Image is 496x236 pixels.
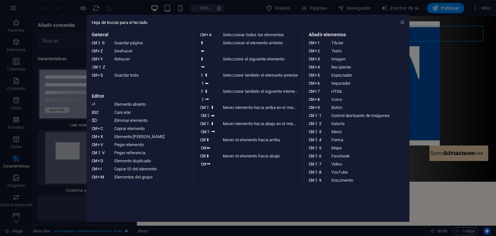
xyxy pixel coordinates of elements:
[309,57,314,61] font: Ctrl
[331,145,342,150] font: Mapa
[201,81,204,86] font: ⇧
[223,73,298,78] font: Seleccione también el elemento anterior
[207,162,211,166] font: ⮕
[102,40,104,45] font: S
[206,105,210,110] font: ⇧
[201,48,204,53] font: ⬅
[315,178,318,183] font: ⇧
[319,170,321,175] font: 8
[92,150,97,155] font: Ctrl
[92,57,97,61] font: Ctrl
[92,73,97,78] font: Ctrl
[98,65,102,70] font: ⇧
[201,162,206,166] font: Ctrl
[114,126,145,131] font: Copiar elemento
[114,175,152,179] font: Elementos del grupo
[211,105,214,110] font: ⬆
[206,137,210,142] font: ⬆
[309,40,314,45] font: Ctrl
[309,97,314,102] font: Ctrl
[331,97,342,102] font: Icono
[331,40,343,45] font: Titular
[200,40,204,45] font: ⬆
[114,166,157,171] font: Copiar ID del elemento
[331,48,342,53] font: Texto
[92,110,98,115] font: ESC
[92,118,98,123] font: ⌦
[315,170,318,175] font: ⇧
[201,113,206,118] font: Ctrl
[315,137,318,142] font: ⇧
[309,73,314,78] font: Ctrl
[200,89,204,94] font: ⇧
[114,73,139,78] font: Guardar todo
[315,129,318,134] font: ⇧
[205,81,209,86] font: ⬅
[309,65,314,70] font: Ctrl
[100,175,104,179] font: M
[309,32,346,37] font: Añadir elementos
[100,166,101,171] font: I
[309,113,314,118] font: Ctrl
[309,48,314,53] font: Ctrl
[317,40,319,45] font: 1
[201,129,206,134] font: Ctrl
[206,154,210,158] font: ⬇
[315,162,318,166] font: ⇧
[114,40,143,45] font: Guardar página
[211,121,214,126] font: ⬇
[114,110,131,115] font: Cancelar
[200,154,205,158] font: Ctrl
[317,65,319,70] font: 4
[223,89,301,94] font: Seleccione también el siguiente elemento
[315,145,318,150] font: ⇧
[200,121,205,126] font: Ctrl
[309,178,314,183] font: Ctrl
[114,118,148,123] font: Eliminar elemento
[200,105,205,110] font: Ctrl
[204,89,208,94] font: ⬇
[92,48,97,53] font: Ctrl
[92,93,104,99] font: Editor
[207,145,210,150] font: ⬅
[211,129,215,134] font: ⮕
[100,126,103,131] font: C
[92,158,97,163] font: Ctrl
[200,57,204,61] font: ⬇
[317,73,319,78] font: 5
[114,142,144,147] font: Pegar elemento
[100,57,103,61] font: Y
[331,65,351,70] font: Recipiente
[331,89,343,94] font: HTML
[100,134,103,139] font: X
[309,154,314,158] font: Ctrl
[92,175,97,179] font: Ctrl
[319,129,321,134] font: 3
[309,137,314,142] font: Ctrl
[309,170,314,175] font: Ctrl
[102,150,104,155] font: V
[319,137,321,142] font: 4
[331,162,342,166] font: Video
[331,154,350,158] font: Facebook
[92,65,98,70] font: Ctrl
[200,73,204,78] font: ⇧
[204,73,208,78] font: ⬆
[317,81,319,86] font: 6
[100,48,103,53] font: Z
[309,129,314,134] font: Ctrl
[319,121,321,126] font: 2
[114,57,130,61] font: Rehacer
[309,81,314,86] font: Ctrl
[209,32,211,37] font: A
[331,129,342,134] font: Menú
[331,57,346,61] font: Imagen
[315,121,318,126] font: ⇧
[317,105,319,110] font: 9
[331,81,350,86] font: Separador
[201,97,204,102] font: ⇧
[207,129,210,134] font: ⇧
[92,102,95,107] font: ⏎
[309,121,314,126] font: Ctrl
[223,40,283,45] font: Seleccionar el elemento anterior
